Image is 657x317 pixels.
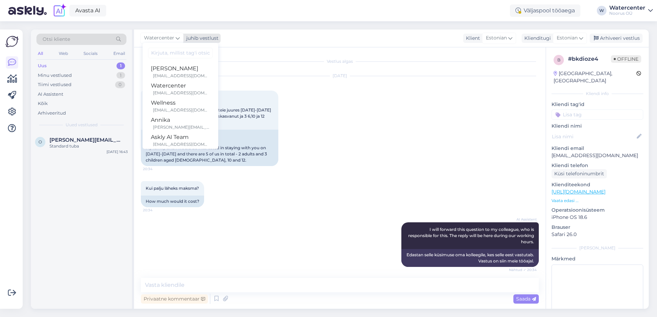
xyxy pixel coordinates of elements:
div: Web [57,49,69,58]
a: Wellness[EMAIL_ADDRESS][DOMAIN_NAME] [143,97,218,115]
span: O [38,139,42,144]
div: How much would it cost? [141,196,204,207]
img: Askly Logo [5,35,19,48]
p: Kliendi email [552,145,643,152]
span: Watercenter [144,34,174,42]
p: Brauser [552,224,643,231]
div: Väljaspool tööaega [510,4,580,17]
span: I will forward this question to my colleague, who is responsible for this. The reply will be here... [408,227,535,244]
div: # bkdioze4 [568,55,611,63]
div: Watercenter [609,5,645,11]
div: Noorus OÜ [609,11,645,16]
span: Estonian [486,34,507,42]
p: Kliendi tag'id [552,101,643,108]
div: Arhiveeritud [38,110,66,117]
input: Lisa tag [552,109,643,120]
div: [PERSON_NAME] [151,64,210,73]
span: Uued vestlused [66,122,98,128]
div: 1 [116,72,125,79]
span: 20:34 [143,208,169,213]
div: 0 [115,81,125,88]
div: Tiimi vestlused [38,81,71,88]
div: Kõik [38,100,48,107]
div: Annika [151,116,210,124]
div: Arhiveeri vestlus [590,34,643,43]
div: Askly AI Team [151,133,210,141]
img: explore-ai [52,3,67,18]
div: All [36,49,44,58]
div: juhib vestlust [183,35,219,42]
span: Nähtud ✓ 20:34 [509,267,537,272]
span: Saada [516,296,536,302]
p: Kliendi nimi [552,122,643,130]
span: Olga.pavljukovskaja@gmail.com [49,137,121,143]
span: Kui palju läheks maksma? [146,186,199,191]
p: Kliendi telefon [552,162,643,169]
div: Wellness [151,99,210,107]
div: Socials [82,49,99,58]
a: Askly AI Team[EMAIL_ADDRESS][DOMAIN_NAME] [143,132,218,149]
div: [PERSON_NAME] [552,245,643,251]
span: b [557,57,560,62]
div: Vestlus algas [141,58,539,64]
a: Annika[PERSON_NAME][EMAIL_ADDRESS][DOMAIN_NAME] [143,115,218,132]
div: Edastan selle küsimuse oma kolleegile, kes selle eest vastutab. Vastus on siin meie tööajal. [401,249,539,267]
p: Klienditeekond [552,181,643,188]
p: iPhone OS 18.6 [552,214,643,221]
span: 20:34 [143,166,169,172]
a: [URL][DOMAIN_NAME] [552,189,605,195]
div: Standard tuba [49,143,128,149]
span: Offline [611,55,641,63]
div: AI Assistent [38,91,63,98]
a: Watercenter[EMAIL_ADDRESS][DOMAIN_NAME] [143,80,218,97]
div: [DATE] [141,73,539,79]
div: [EMAIL_ADDRESS][DOMAIN_NAME] [153,141,210,148]
div: [EMAIL_ADDRESS][DOMAIN_NAME] [153,90,210,96]
div: Kliendi info [552,91,643,97]
a: [PERSON_NAME][EMAIL_ADDRESS][DOMAIN_NAME] [143,63,218,80]
a: WatercenterNoorus OÜ [609,5,653,16]
a: Avasta AI [69,5,106,16]
p: Märkmed [552,255,643,262]
p: [EMAIL_ADDRESS][DOMAIN_NAME] [552,152,643,159]
p: Safari 26.0 [552,231,643,238]
div: Watercenter [151,82,210,90]
div: Minu vestlused [38,72,72,79]
div: [PERSON_NAME][EMAIL_ADDRESS][DOMAIN_NAME] [153,124,210,130]
div: [DATE] 16:43 [107,149,128,154]
div: [GEOGRAPHIC_DATA], [GEOGRAPHIC_DATA] [554,70,636,84]
div: Hello! My family and I would be interested in staying with you on [DATE]-[DATE] and there are 5 o... [141,130,278,166]
div: Email [112,49,126,58]
input: Kirjuta, millist tag'i otsid [148,48,213,58]
div: [EMAIL_ADDRESS][DOMAIN_NAME] [153,107,210,113]
div: Privaatne kommentaar [141,294,208,304]
p: Vaata edasi ... [552,198,643,204]
div: Uus [38,62,47,69]
div: [EMAIL_ADDRESS][DOMAIN_NAME] [153,73,210,79]
span: Otsi kliente [43,36,70,43]
div: 1 [116,62,125,69]
div: Klienditugi [522,35,551,42]
div: Küsi telefoninumbrit [552,169,607,178]
p: Operatsioonisüsteem [552,207,643,214]
span: Estonian [557,34,578,42]
input: Lisa nimi [552,133,635,140]
span: AI Assistent [511,217,537,222]
div: W [597,6,606,15]
div: Klient [463,35,480,42]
